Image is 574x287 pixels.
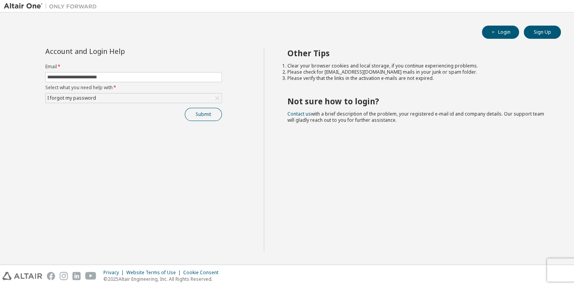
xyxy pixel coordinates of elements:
h2: Not sure how to login? [287,96,547,106]
li: Please check for [EMAIL_ADDRESS][DOMAIN_NAME] mails in your junk or spam folder. [287,69,547,75]
label: Email [45,64,222,70]
div: Account and Login Help [45,48,187,54]
span: with a brief description of the problem, your registered e-mail id and company details. Our suppo... [287,111,544,123]
h2: Other Tips [287,48,547,58]
button: Login [482,26,519,39]
a: Contact us [287,111,311,117]
img: altair_logo.svg [2,272,42,280]
div: I forgot my password [46,93,222,103]
img: linkedin.svg [72,272,81,280]
div: I forgot my password [46,94,97,102]
img: instagram.svg [60,272,68,280]
button: Submit [185,108,222,121]
img: facebook.svg [47,272,55,280]
img: youtube.svg [85,272,96,280]
label: Select what you need help with [45,85,222,91]
p: © 2025 Altair Engineering, Inc. All Rights Reserved. [103,276,223,282]
div: Cookie Consent [183,270,223,276]
button: Sign Up [524,26,561,39]
div: Website Terms of Use [126,270,183,276]
div: Privacy [103,270,126,276]
li: Please verify that the links in the activation e-mails are not expired. [287,75,547,81]
img: Altair One [4,2,101,10]
li: Clear your browser cookies and local storage, if you continue experiencing problems. [287,63,547,69]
